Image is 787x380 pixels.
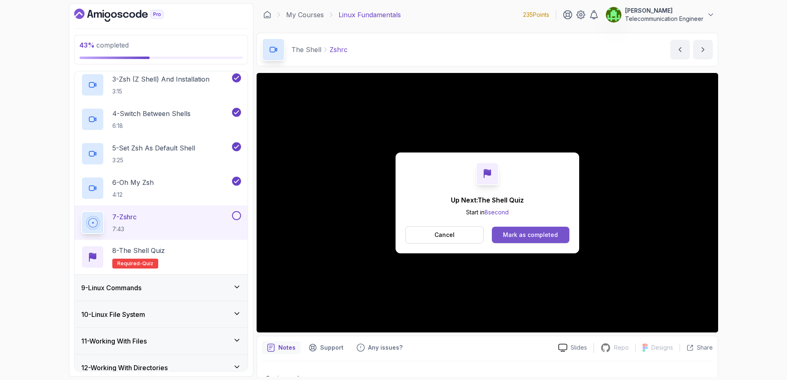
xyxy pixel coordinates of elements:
p: [PERSON_NAME] [625,7,703,15]
button: previous content [670,40,690,59]
p: 3 - Zsh (Z Shell) And Installation [112,74,209,84]
p: The Shell [291,45,321,55]
p: Repo [614,344,629,352]
p: Notes [278,344,296,352]
h3: 11 - Working With Files [81,336,147,346]
h3: 10 - Linux File System [81,309,145,319]
p: Slides [571,344,587,352]
button: Support button [304,341,348,354]
button: 4-Switch Between Shells6:18 [81,108,241,131]
button: 6-Oh My Zsh4:12 [81,177,241,200]
p: Cancel [434,231,455,239]
p: 235 Points [523,11,549,19]
button: next content [693,40,713,59]
p: Telecommunication Engineer [625,15,703,23]
iframe: 8 - zshrc [257,73,718,332]
button: Mark as completed [492,227,569,243]
p: 3:25 [112,156,195,164]
button: 3-Zsh (Z Shell) And Installation3:15 [81,73,241,96]
button: 10-Linux File System [75,301,248,328]
button: notes button [262,341,300,354]
p: 6 - Oh My Zsh [112,177,154,187]
a: Dashboard [263,11,271,19]
p: 4:12 [112,191,154,199]
a: My Courses [286,10,324,20]
p: 4 - Switch Between Shells [112,109,191,118]
p: 5 - Set Zsh As Default Shell [112,143,195,153]
a: Dashboard [74,9,182,22]
button: Cancel [405,226,484,243]
button: 8-The Shell QuizRequired-quiz [81,246,241,269]
button: 11-Working With Files [75,328,248,354]
h3: 12 - Working With Directories [81,363,168,373]
span: quiz [142,260,153,267]
p: Any issues? [368,344,403,352]
p: Linux Fundamentals [339,10,401,20]
p: 6:18 [112,122,191,130]
button: 5-Set Zsh As Default Shell3:25 [81,142,241,165]
p: Support [320,344,343,352]
p: 7:43 [112,225,136,233]
h3: 9 - Linux Commands [81,283,141,293]
span: 43 % [80,41,95,49]
p: Share [697,344,713,352]
button: Feedback button [352,341,407,354]
button: Share [680,344,713,352]
button: 7-Zshrc7:43 [81,211,241,234]
p: Up Next: The Shell Quiz [451,195,524,205]
span: completed [80,41,129,49]
button: 9-Linux Commands [75,275,248,301]
span: 8 second [484,209,509,216]
p: Designs [651,344,673,352]
a: Slides [552,344,594,352]
p: 3:15 [112,87,209,96]
p: 8 - The Shell Quiz [112,246,165,255]
p: Start in [451,208,524,216]
span: Required- [117,260,142,267]
p: 7 - Zshrc [112,212,136,222]
div: Mark as completed [503,231,558,239]
img: user profile image [606,7,621,23]
p: Zshrc [330,45,348,55]
button: user profile image[PERSON_NAME]Telecommunication Engineer [605,7,715,23]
